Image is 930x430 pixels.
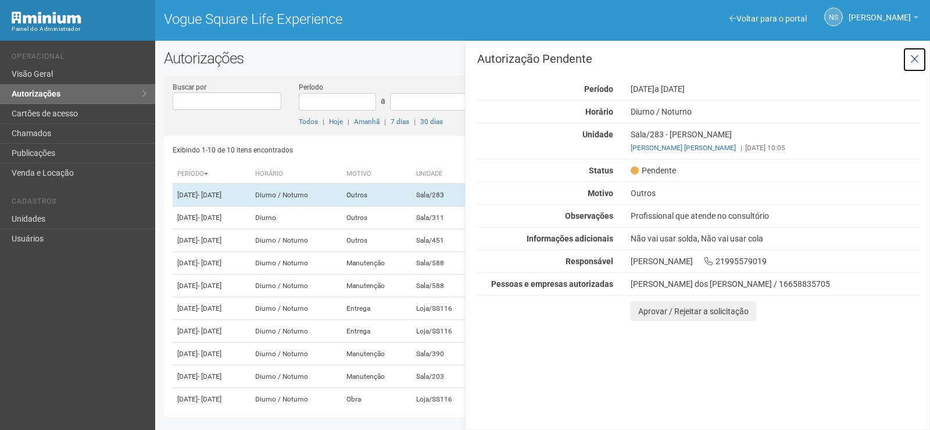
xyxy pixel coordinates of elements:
[527,234,613,243] strong: Informações adicionais
[173,388,251,411] td: [DATE]
[412,229,478,252] td: Sala/451
[173,141,543,159] div: Exibindo 1-10 de 10 itens encontrados
[251,388,342,411] td: Diurno / Noturno
[622,188,929,198] div: Outros
[173,320,251,343] td: [DATE]
[654,84,685,94] span: a [DATE]
[342,252,412,275] td: Manutenção
[348,118,349,126] span: |
[412,320,478,343] td: Loja/SS116
[198,282,221,290] span: - [DATE]
[173,365,251,388] td: [DATE]
[631,144,736,152] a: [PERSON_NAME] [PERSON_NAME]
[164,12,534,27] h1: Vogue Square Life Experience
[582,130,613,139] strong: Unidade
[381,96,385,105] span: a
[412,388,478,411] td: Loja/SS116
[329,118,343,126] a: Hoje
[391,118,409,126] a: 7 dias
[631,165,676,176] span: Pendente
[622,256,929,266] div: [PERSON_NAME] 21995579019
[198,372,221,381] span: - [DATE]
[342,365,412,388] td: Manutenção
[12,52,146,65] li: Operacional
[12,12,81,24] img: Minium
[412,343,478,365] td: Sala/390
[566,257,613,266] strong: Responsável
[173,165,251,184] th: Período
[631,143,921,153] div: [DATE] 10:05
[622,84,929,94] div: [DATE]
[588,189,613,198] strong: Motivo
[412,365,478,388] td: Sala/203
[251,275,342,297] td: Diurno / Noturno
[198,259,221,267] span: - [DATE]
[173,275,251,297] td: [DATE]
[622,211,929,221] div: Profissional que atende no consultório
[299,82,323,93] label: Período
[251,229,342,252] td: Diurno / Noturno
[173,343,251,365] td: [DATE]
[12,197,146,209] li: Cadastros
[412,207,478,229] td: Sala/311
[198,350,221,358] span: - [DATE]
[198,214,221,222] span: - [DATE]
[173,184,251,207] td: [DATE]
[565,211,613,221] strong: Observações
[342,207,412,229] td: Outros
[631,301,756,321] button: Aprovar / Rejeitar a solicitação
[173,229,251,252] td: [DATE]
[342,184,412,207] td: Outros
[198,236,221,244] span: - [DATE]
[12,24,146,34] div: Painel do Administrador
[414,118,416,126] span: |
[323,118,324,126] span: |
[622,233,929,244] div: Não vai usar solda, Não vai usar cola
[342,320,412,343] td: Entrega
[849,2,911,22] span: Nicolle Silva
[824,8,843,26] a: NS
[251,320,342,343] td: Diurno / Noturno
[251,343,342,365] td: Diurno / Noturno
[342,165,412,184] th: Motivo
[164,49,921,67] h2: Autorizações
[589,166,613,175] strong: Status
[173,252,251,275] td: [DATE]
[412,297,478,320] td: Loja/SS116
[251,165,342,184] th: Horário
[412,184,478,207] td: Sala/283
[384,118,386,126] span: |
[631,279,921,289] div: [PERSON_NAME] dos [PERSON_NAME] / 16658835705
[198,327,221,335] span: - [DATE]
[198,191,221,199] span: - [DATE]
[198,304,221,312] span: - [DATE]
[622,129,929,153] div: Sala/283 - [PERSON_NAME]
[491,279,613,289] strong: Pessoas e empresas autorizadas
[849,15,918,24] a: [PERSON_NAME]
[173,297,251,320] td: [DATE]
[412,252,478,275] td: Sala/588
[477,53,921,65] h3: Autorização Pendente
[342,275,412,297] td: Manutenção
[251,297,342,320] td: Diurno / Noturno
[251,252,342,275] td: Diurno / Noturno
[251,365,342,388] td: Diurno / Noturno
[622,106,929,117] div: Diurno / Noturno
[173,82,206,93] label: Buscar por
[342,343,412,365] td: Manutenção
[412,165,478,184] th: Unidade
[585,107,613,116] strong: Horário
[251,184,342,207] td: Diurno / Noturno
[299,118,318,126] a: Todos
[420,118,443,126] a: 30 dias
[173,207,251,229] td: [DATE]
[412,275,478,297] td: Sala/588
[729,14,807,23] a: Voltar para o portal
[198,395,221,403] span: - [DATE]
[342,388,412,411] td: Obra
[584,84,613,94] strong: Período
[342,297,412,320] td: Entrega
[741,144,742,152] span: |
[251,207,342,229] td: Diurno
[342,229,412,252] td: Outros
